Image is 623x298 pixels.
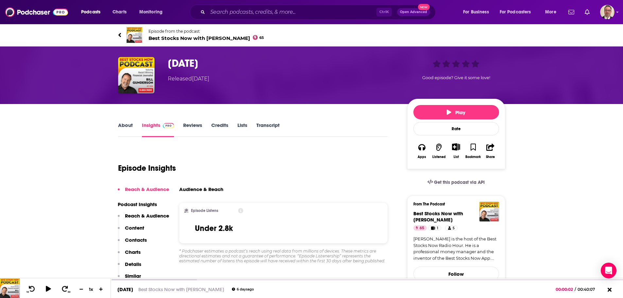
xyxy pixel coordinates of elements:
[545,8,556,17] span: More
[418,4,430,10] span: New
[413,210,463,223] a: Best Stocks Now with Bill Gunderson
[86,287,97,292] div: 1 x
[376,8,392,16] span: Ctrl K
[118,27,505,43] a: Best Stocks Now with Bill GundersonEpisode from the podcastBest Stocks Now with [PERSON_NAME]65
[601,263,616,278] div: Open Intercom Messenger
[447,109,465,115] span: Play
[125,273,141,279] p: Similar
[59,285,72,293] button: 30
[118,57,155,94] img: Tuesday Sept. 16, 2025
[108,7,130,17] a: Charts
[413,202,494,206] h3: From The Podcast
[117,286,133,292] a: [DATE]
[459,7,497,17] button: open menu
[5,6,68,18] img: Podchaser - Follow, Share and Rate Podcasts
[418,155,426,159] div: Apps
[148,29,264,34] span: Episode from the podcast
[118,213,169,225] button: Reach & Audience
[196,5,442,20] div: Search podcasts, credits, & more...
[259,36,264,39] span: 65
[148,35,264,41] span: Best Stocks Now with [PERSON_NAME]
[454,155,459,159] div: List
[118,273,141,285] button: Similar
[237,122,247,137] a: Lists
[449,143,463,150] button: Show More Button
[422,75,490,80] span: Good episode? Give it some love!
[125,237,147,243] p: Contacts
[26,291,29,293] span: 10
[118,249,141,261] button: Charts
[500,8,531,17] span: For Podcasters
[127,27,142,43] img: Best Stocks Now with Bill Gunderson
[432,155,446,159] div: Listened
[118,261,141,273] button: Details
[430,139,447,163] button: Listened
[125,213,169,219] p: Reach & Audience
[138,286,224,292] a: Best Stocks Now with [PERSON_NAME]
[25,285,38,293] button: 10
[413,225,427,231] a: 65
[77,7,109,17] button: open menu
[118,163,176,173] h1: Episode Insights
[600,5,614,19] button: Show profile menu
[179,249,388,263] div: * Podchaser estimates a podcast’s reach using real data from millions of devices. These metrics a...
[556,287,575,292] span: 00:00:02
[81,8,100,17] span: Podcasts
[465,155,481,159] div: Bookmark
[195,223,233,233] h3: Under 2.8k
[125,249,141,255] p: Charts
[118,201,169,207] p: Podcast Insights
[256,122,280,137] a: Transcript
[413,236,499,261] a: [PERSON_NAME] is the host of the Best Stocks Now Radio Hour. He is a professional money manager a...
[118,237,147,249] button: Contacts
[139,8,163,17] span: Monitoring
[168,75,209,83] div: Released [DATE]
[600,5,614,19] span: Logged in as PercPodcast
[112,8,127,17] span: Charts
[420,225,424,232] span: 65
[600,5,614,19] img: User Profile
[566,7,577,18] a: Show notifications dropdown
[465,139,482,163] button: Bookmark
[413,105,499,119] button: Play
[422,174,490,190] a: Get this podcast via API
[208,7,376,17] input: Search podcasts, credits, & more...
[482,139,499,163] button: Share
[445,225,458,231] a: 5
[118,225,144,237] button: Content
[183,122,202,137] a: Reviews
[582,7,592,18] a: Show notifications dropdown
[118,186,169,198] button: Reach & Audience
[437,225,438,232] span: 1
[413,139,430,163] button: Apps
[168,57,397,70] h3: Tuesday Sept. 16, 2025
[142,122,174,137] a: InsightsPodchaser Pro
[135,7,171,17] button: open menu
[68,291,70,293] span: 30
[428,225,441,231] a: 1
[232,288,254,291] div: 6 days ago
[397,8,430,16] button: Open AdvancedNew
[479,202,499,221] img: Best Stocks Now with Bill Gunderson
[576,287,601,292] span: 00:40:07
[413,210,463,223] span: Best Stocks Now with [PERSON_NAME]
[125,261,141,267] p: Details
[434,180,485,185] span: Get this podcast via API
[413,267,499,281] button: Follow
[495,7,541,17] button: open menu
[179,186,223,192] h3: Audience & Reach
[125,225,144,231] p: Content
[453,225,455,232] span: 5
[400,10,427,14] span: Open Advanced
[118,122,133,137] a: About
[463,8,489,17] span: For Business
[125,186,169,192] p: Reach & Audience
[191,208,218,213] h2: Episode Listens
[447,139,464,163] div: Show More ButtonList
[211,122,228,137] a: Credits
[486,155,495,159] div: Share
[163,123,174,128] img: Podchaser Pro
